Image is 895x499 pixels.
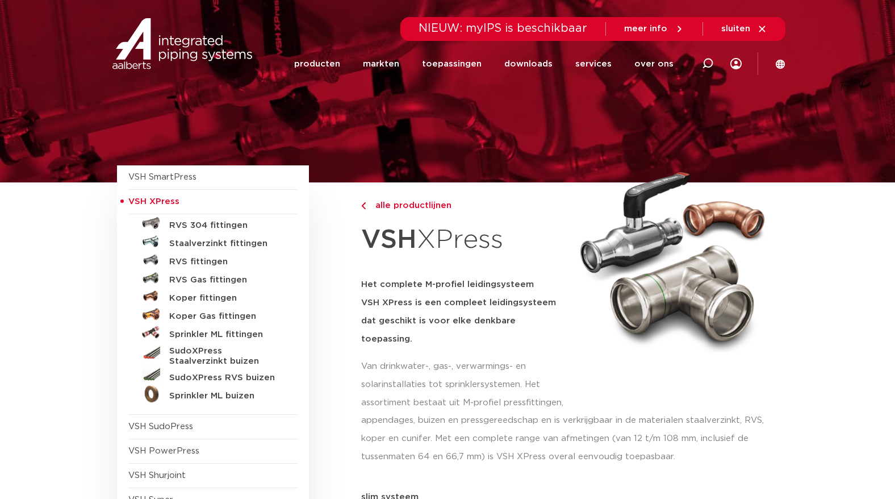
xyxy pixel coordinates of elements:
[128,447,199,455] a: VSH PowerPress
[128,305,298,323] a: Koper Gas fittingen
[169,257,282,267] h5: RVS fittingen
[721,24,767,34] a: sluiten
[721,24,750,33] span: sluiten
[369,201,451,210] span: alle productlijnen
[169,311,282,322] h5: Koper Gas fittingen
[169,330,282,340] h5: Sprinkler ML fittingen
[361,199,567,213] a: alle productlijnen
[128,342,298,367] a: SudoXPress Staalverzinkt buizen
[422,42,482,86] a: toepassingen
[634,42,674,86] a: over ons
[128,422,193,431] a: VSH SudoPress
[169,391,282,401] h5: Sprinkler ML buizen
[294,42,340,86] a: producten
[361,218,567,262] h1: XPress
[128,323,298,342] a: Sprinkler ML fittingen
[294,42,674,86] nav: Menu
[361,227,417,253] strong: VSH
[169,239,282,249] h5: Staalverzinkt fittingen
[128,197,179,206] span: VSH XPress
[128,269,298,287] a: RVS Gas fittingen
[128,232,298,251] a: Staalverzinkt fittingen
[169,275,282,285] h5: RVS Gas fittingen
[128,251,298,269] a: RVS fittingen
[575,42,612,86] a: services
[504,42,553,86] a: downloads
[128,287,298,305] a: Koper fittingen
[363,42,399,86] a: markten
[128,214,298,232] a: RVS 304 fittingen
[361,276,567,348] h5: Het complete M-profiel leidingsysteem VSH XPress is een compleet leidingsysteem dat geschikt is v...
[169,373,282,383] h5: SudoXPress RVS buizen
[624,24,667,33] span: meer info
[128,367,298,385] a: SudoXPress RVS buizen
[361,411,779,466] p: appendages, buizen en pressgereedschap en is verkrijgbaar in de materialen staalverzinkt, RVS, ko...
[361,202,366,210] img: chevron-right.svg
[169,221,282,231] h5: RVS 304 fittingen
[128,173,196,181] a: VSH SmartPress
[361,357,567,412] p: Van drinkwater-, gas-, verwarmings- en solarinstallaties tot sprinklersystemen. Het assortiment b...
[169,293,282,303] h5: Koper fittingen
[419,23,587,34] span: NIEUW: myIPS is beschikbaar
[624,24,684,34] a: meer info
[128,471,186,480] a: VSH Shurjoint
[128,385,298,403] a: Sprinkler ML buizen
[169,346,282,367] h5: SudoXPress Staalverzinkt buizen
